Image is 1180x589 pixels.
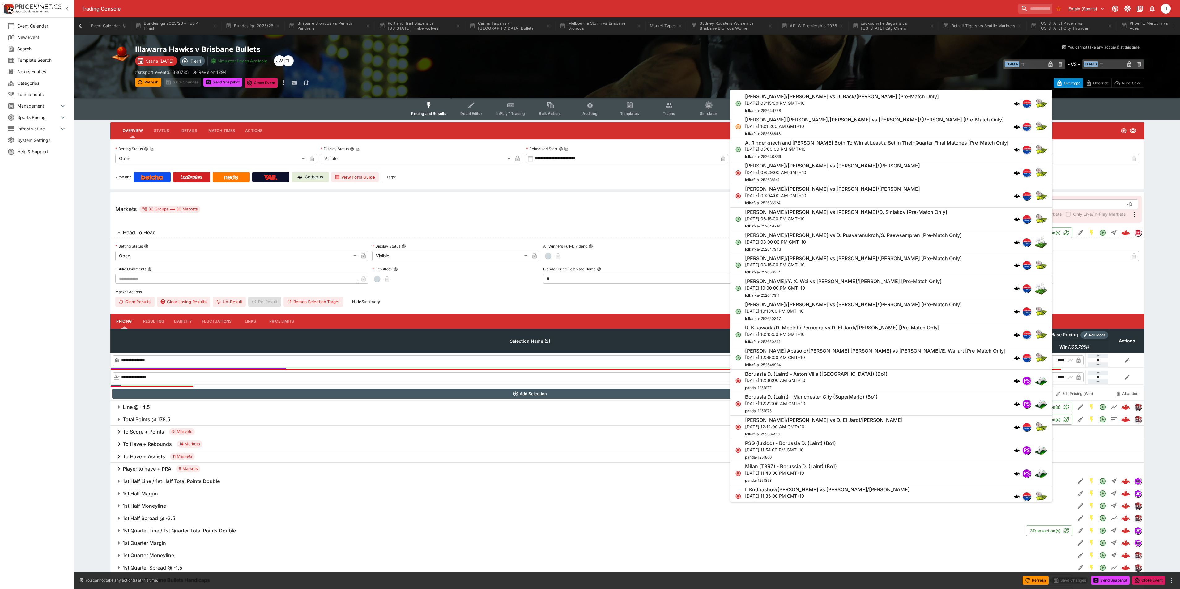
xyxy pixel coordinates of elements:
[118,123,148,138] button: Overview
[82,6,1016,12] div: Trading Console
[264,175,277,180] img: TabNZ
[1014,216,1020,222] img: logo-cerberus.svg
[1108,550,1119,561] button: Straight
[1014,424,1020,430] img: logo-cerberus.svg
[1053,343,1096,351] span: Win(105.79%)
[394,267,398,271] button: Resulted?
[1099,539,1106,547] svg: Open
[1099,502,1106,510] svg: Open
[1054,78,1083,88] button: Overtype
[1111,78,1144,88] button: Auto-Save
[1119,487,1132,500] a: bbd00299-9e7b-4553-8c27-5dedc68fb9be
[1023,400,1031,408] img: pandascore.png
[1087,333,1108,338] span: Roll Mode
[213,297,246,307] button: Un-Result
[1099,527,1106,534] svg: Open
[375,17,464,35] button: Portland Trail Blazers vs [US_STATE] Timberwolves
[386,172,396,182] label: Tags:
[1135,540,1141,546] img: simulator
[460,111,482,116] span: Detail Editor
[123,229,156,236] h6: Head To Head
[147,267,152,271] button: Public Comments
[411,111,446,116] span: Pricing and Results
[1097,550,1108,561] button: Open
[1014,193,1020,199] img: logo-cerberus.svg
[1023,238,1031,246] img: lclkafka.png
[1121,551,1130,560] div: 54d816da-e3bb-48cf-ad79-d9a763b67e46
[1080,331,1108,339] div: Show/hide Price Roll mode configuration.
[1121,403,1130,411] img: logo-cerberus--red.svg
[1014,146,1020,153] img: logo-cerberus.svg
[1023,423,1031,431] img: lclkafka.png
[348,297,384,307] button: HideSummary
[115,287,1139,297] label: Market Actions
[17,91,66,98] span: Tournaments
[1121,477,1130,485] img: logo-cerberus--red.svg
[688,17,777,35] button: Sydney Roosters Women vs Brisbane Broncos Women
[110,314,138,329] button: Pricing
[292,172,329,182] a: Cerberus
[1119,475,1132,487] a: a8d439fe-c6e9-43ca-904d-a14a10ce0c4a
[1099,564,1106,571] svg: Open
[1014,470,1020,476] img: logo-cerberus.svg
[207,56,271,66] button: Simulator Prices Available
[1035,351,1047,364] img: tennis.png
[1023,330,1031,338] img: lclkafka.png
[110,475,1075,487] button: 1st Half Line / 1st Half Total Points Double
[1023,122,1031,130] img: lclkafka.png
[1035,421,1047,433] img: tennis.png
[663,111,675,116] span: Teams
[1108,401,1119,413] button: Line
[1086,476,1097,487] button: SGM Enabled
[1014,285,1020,291] img: logo-cerberus.svg
[123,552,174,559] h6: 1st Quarter Moneyline
[285,17,374,35] button: Brisbane Broncos vs Penrith Panthers
[297,175,302,180] img: Cerberus
[141,175,163,180] img: Betcha
[1084,61,1098,67] span: Team B
[1035,467,1047,479] img: esports.png
[1023,215,1031,223] img: lclkafka.png
[1023,354,1031,362] img: lclkafka.png
[110,500,1075,512] button: 1st Half Moneyline
[1159,2,1173,15] button: Trent Lewis
[1054,4,1063,14] button: No Bookmarks
[1064,80,1080,86] p: Overtype
[1121,539,1130,547] div: 7f550a1a-15fb-4fb1-b701-27b12b7c7061
[17,80,66,86] span: Categories
[503,337,557,345] span: Selection Name (2)
[17,23,66,29] span: Event Calendar
[496,111,525,116] span: InPlay™ Trading
[1023,492,1031,500] img: lclkafka.png
[1119,413,1132,426] a: 5fa0ed90-d3a9-43ed-a4e0-a8b82f4c4169
[1035,120,1047,133] img: tennis.png
[1083,78,1112,88] button: Override
[1014,170,1020,176] img: logo-cerberus.svg
[17,34,66,40] span: New Event
[1026,525,1072,536] button: 3Transaction(s)
[1097,500,1108,511] button: Open
[135,69,189,75] p: Copy To Clipboard
[17,68,66,75] span: Nexus Entities
[556,17,645,35] button: Melbourne Storm vs Brisbane Broncos
[1099,229,1106,236] svg: Open
[110,401,1025,413] button: Line @ -4.5
[321,154,513,163] div: Visible
[1035,236,1047,248] img: badminton.png
[1035,213,1047,225] img: tennis.png
[150,147,154,151] button: Copy To Clipboard
[115,251,359,261] div: Open
[135,44,640,54] h2: Copy To Clipboard
[620,111,639,116] span: Templates
[1018,4,1052,14] input: search
[1005,61,1019,67] span: Team A
[1135,552,1141,559] img: pricekinetics
[15,10,49,13] img: Sportsbook Management
[1075,562,1086,573] button: Edit Detail
[1035,490,1047,502] img: tennis.png
[1035,97,1047,109] img: tennis.png
[1068,343,1089,351] em: ( 105.79 %)
[1014,378,1020,384] img: logo-cerberus.svg
[1075,227,1086,238] button: Edit Detail
[110,512,1075,524] button: 1st Half Spread @ -2.5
